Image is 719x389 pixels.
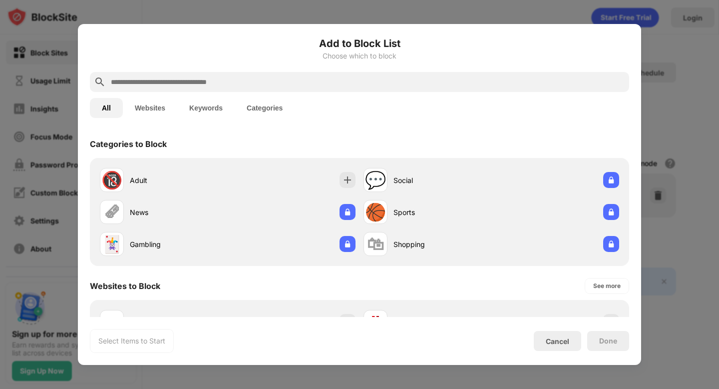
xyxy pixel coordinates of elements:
button: Websites [123,98,177,118]
h6: Add to Block List [90,36,629,51]
button: All [90,98,123,118]
div: News [130,207,228,217]
div: 🔞 [101,170,122,190]
div: Gambling [130,239,228,249]
div: Categories to Block [90,139,167,149]
div: 🛍 [367,234,384,254]
div: Shopping [393,239,491,249]
div: [DOMAIN_NAME] [130,317,228,327]
div: Websites to Block [90,281,160,291]
img: favicons [106,316,118,328]
div: 💬 [365,170,386,190]
button: Categories [235,98,295,118]
button: Keywords [177,98,235,118]
div: 🏀 [365,202,386,222]
div: Social [393,175,491,185]
img: favicons [369,316,381,328]
div: Adult [130,175,228,185]
div: Select Items to Start [98,336,165,346]
div: 🃏 [101,234,122,254]
div: Done [599,337,617,345]
div: [DOMAIN_NAME] [393,317,491,327]
div: See more [593,281,621,291]
div: Choose which to block [90,52,629,60]
img: search.svg [94,76,106,88]
div: Sports [393,207,491,217]
div: Cancel [546,337,569,345]
div: 🗞 [103,202,120,222]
